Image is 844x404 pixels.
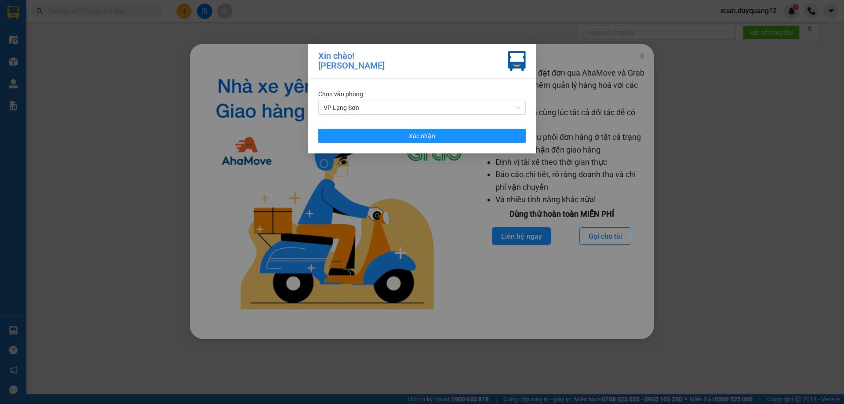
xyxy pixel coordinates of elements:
[508,51,526,71] img: vxr-icon
[324,101,520,114] span: VP Lạng Sơn
[318,89,526,99] div: Chọn văn phòng
[409,131,435,141] span: Xác nhận
[318,51,385,71] div: Xin chào! [PERSON_NAME]
[318,129,526,143] button: Xác nhận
